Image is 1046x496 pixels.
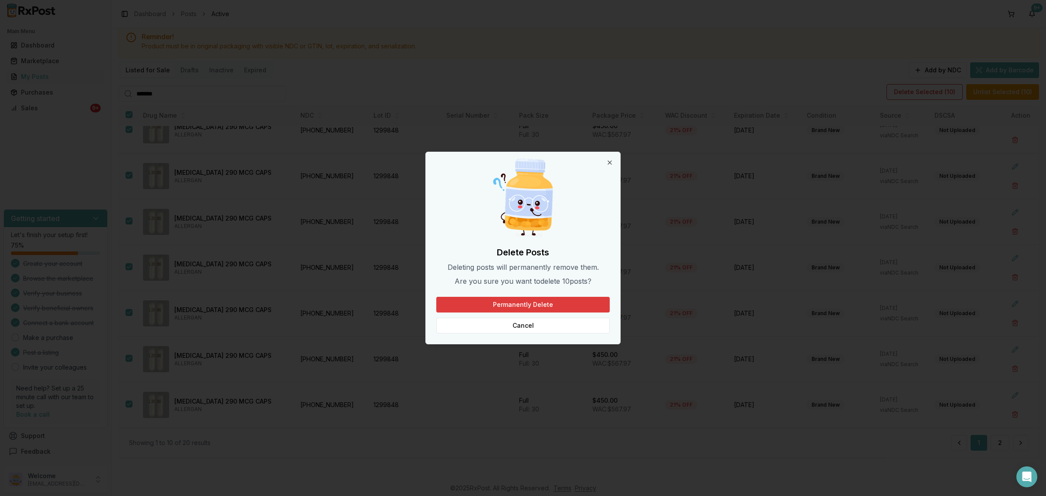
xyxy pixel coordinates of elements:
p: Are you sure you want to delete 10 post s ? [436,276,610,286]
button: Cancel [436,318,610,333]
p: Deleting posts will permanently remove them. [436,262,610,272]
img: Curious Pill Bottle [481,156,565,239]
h2: Delete Posts [436,246,610,258]
button: Permanently Delete [436,297,610,313]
